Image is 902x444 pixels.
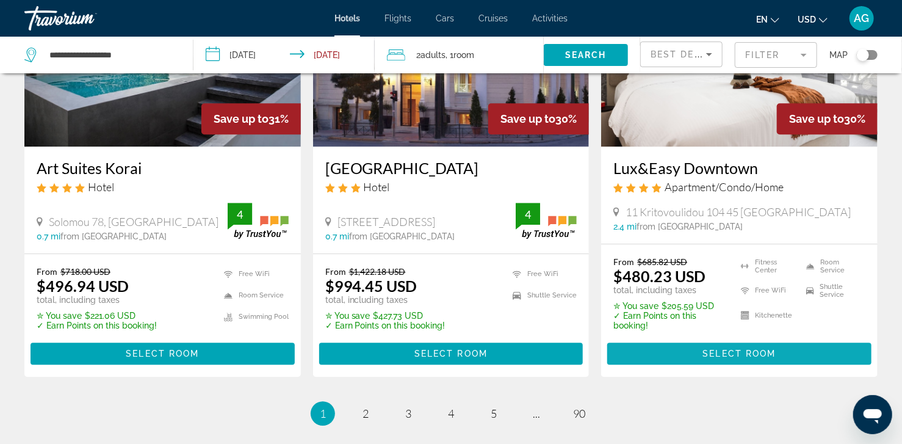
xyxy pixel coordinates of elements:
span: en [756,15,768,24]
a: [GEOGRAPHIC_DATA] [325,159,577,177]
p: ✓ Earn Points on this booking! [37,321,157,330]
div: 4 star Apartment [613,180,865,194]
a: Select Room [31,346,295,359]
button: Select Room [607,343,871,365]
button: Check-in date: Oct 22, 2025 Check-out date: Oct 27, 2025 [193,37,375,73]
span: From [613,257,634,267]
a: Flights [384,13,411,23]
a: Select Room [607,346,871,359]
span: 2 [416,46,446,64]
span: ✮ You save [325,311,370,321]
li: Swimming Pool [218,309,289,324]
img: trustyou-badge.svg [228,203,289,239]
span: Save up to [214,112,269,125]
button: Select Room [319,343,583,365]
span: from [GEOGRAPHIC_DATA] [637,222,743,231]
span: 4 [448,407,454,420]
li: Room Service [218,288,289,303]
span: from [GEOGRAPHIC_DATA] [349,231,455,241]
span: Search [565,50,607,60]
span: 0.7 mi [37,231,60,241]
a: Cruises [478,13,508,23]
span: Apartment/Condo/Home [665,180,784,194]
span: 5 [491,407,497,420]
li: Free WiFi [218,266,289,282]
span: Hotel [364,180,390,194]
a: Select Room [319,346,583,359]
span: Room [453,50,474,60]
span: Solomou 78, [GEOGRAPHIC_DATA] [49,215,218,228]
button: Select Room [31,343,295,365]
div: 4 star Hotel [37,180,289,194]
span: Select Room [703,349,776,358]
del: $718.00 USD [60,266,110,277]
p: total, including taxes [37,295,157,305]
p: $221.06 USD [37,311,157,321]
span: 90 [573,407,585,420]
li: Shuttle Service [800,282,865,300]
div: 4 [516,207,540,222]
li: Free WiFi [507,266,577,282]
p: $205.59 USD [613,301,725,311]
ins: $496.94 USD [37,277,129,295]
button: Search [544,44,628,66]
span: Adults [420,50,446,60]
li: Kitchenette [735,306,800,324]
button: Filter [735,42,817,68]
p: ✓ Earn Points on this booking! [613,311,725,330]
span: 3 [405,407,411,420]
button: User Menu [846,5,878,31]
span: from [GEOGRAPHIC_DATA] [60,231,167,241]
button: Change language [756,10,779,28]
img: trustyou-badge.svg [516,203,577,239]
nav: Pagination [24,401,878,426]
a: Travorium [24,2,146,34]
a: Cars [436,13,454,23]
span: ✮ You save [613,301,658,311]
li: Free WiFi [735,282,800,300]
span: ... [533,407,540,420]
span: USD [798,15,816,24]
p: ✓ Earn Points on this booking! [325,321,446,330]
div: 30% [488,103,589,134]
del: $1,422.18 USD [349,266,406,277]
mat-select: Sort by [651,47,712,62]
ins: $480.23 USD [613,267,705,285]
span: 2 [363,407,369,420]
li: Shuttle Service [507,288,577,303]
a: Art Suites Korai [37,159,289,177]
span: Best Deals [651,49,714,59]
span: 1 [320,407,326,420]
span: Save up to [789,112,844,125]
span: 2.4 mi [613,222,637,231]
span: 11 Kritovoulidou 104 45 [GEOGRAPHIC_DATA] [626,205,851,219]
a: Lux&Easy Downtown [613,159,865,177]
button: Change currency [798,10,828,28]
p: $427.73 USD [325,311,446,321]
span: From [325,266,346,277]
del: $685.82 USD [637,257,687,267]
a: Activities [532,13,568,23]
div: 3 star Hotel [325,180,577,194]
span: [STREET_ADDRESS] [337,215,436,228]
ins: $994.45 USD [325,277,417,295]
li: Fitness Center [735,257,800,275]
span: Map [829,46,848,64]
span: From [37,266,57,277]
div: 4 [228,207,252,222]
span: Select Room [414,349,488,358]
span: , 1 [446,46,474,64]
iframe: Button to launch messaging window [853,395,892,434]
p: total, including taxes [325,295,446,305]
span: Hotels [334,13,360,23]
button: Travelers: 2 adults, 0 children [375,37,544,73]
div: 31% [201,103,301,134]
span: Save up to [500,112,555,125]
